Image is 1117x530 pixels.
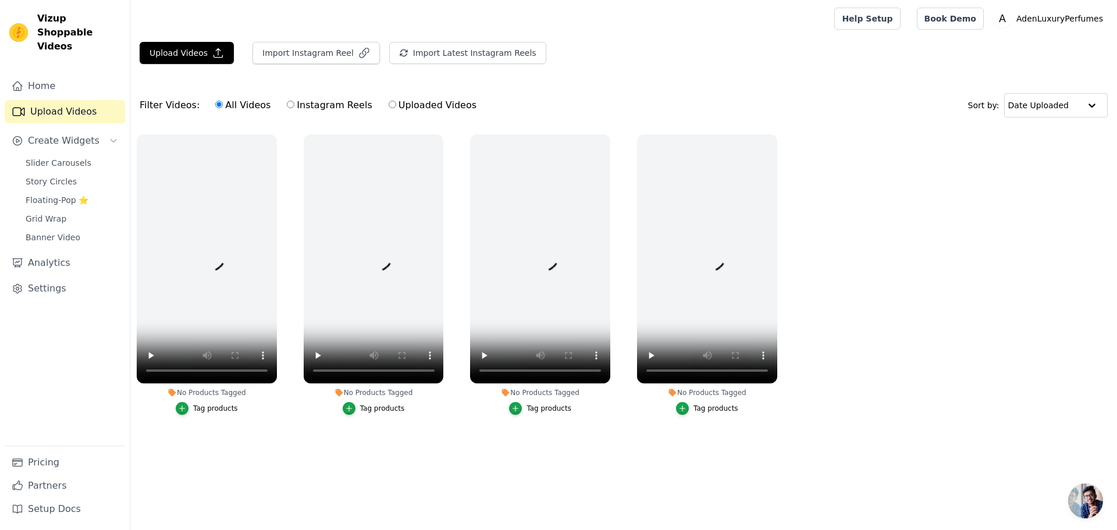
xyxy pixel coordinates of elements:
text: A [999,13,1006,24]
button: Tag products [343,402,405,415]
a: Partners [5,474,125,497]
span: Slider Carousels [26,157,91,169]
span: Floating-Pop ⭐ [26,194,88,206]
a: Grid Wrap [19,211,125,227]
a: Floating-Pop ⭐ [19,192,125,208]
p: AdenLuxuryPerfumes [1012,8,1108,29]
input: All Videos [215,101,223,108]
button: Tag products [509,402,571,415]
span: Create Widgets [28,134,99,148]
div: No Products Tagged [304,388,444,397]
a: Story Circles [19,173,125,190]
span: Vizup Shoppable Videos [37,12,120,54]
a: Upload Videos [5,100,125,123]
div: Sort by: [968,93,1108,118]
a: Pricing [5,451,125,474]
div: No Products Tagged [470,388,610,397]
input: Uploaded Videos [389,101,396,108]
button: Create Widgets [5,129,125,152]
span: Grid Wrap [26,213,66,225]
button: Import Instagram Reel [252,42,380,64]
a: Open chat [1068,483,1103,518]
button: A AdenLuxuryPerfumes [993,8,1108,29]
div: Tag products [527,404,571,413]
button: Tag products [676,402,738,415]
label: Instagram Reels [286,98,372,113]
div: Tag products [360,404,405,413]
div: Tag products [693,404,738,413]
a: Slider Carousels [19,155,125,171]
button: Tag products [176,402,238,415]
a: Book Demo [917,8,984,30]
a: Setup Docs [5,497,125,521]
label: Uploaded Videos [388,98,477,113]
button: Upload Videos [140,42,234,64]
a: Settings [5,277,125,300]
div: Tag products [193,404,238,413]
a: Home [5,74,125,98]
label: All Videos [215,98,271,113]
a: Banner Video [19,229,125,246]
input: Instagram Reels [287,101,294,108]
span: Banner Video [26,232,80,243]
button: Import Latest Instagram Reels [389,42,546,64]
div: Filter Videos: [140,92,483,119]
div: No Products Tagged [637,388,777,397]
span: Story Circles [26,176,77,187]
a: Help Setup [834,8,900,30]
div: No Products Tagged [137,388,277,397]
img: Vizup [9,23,28,42]
a: Analytics [5,251,125,275]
